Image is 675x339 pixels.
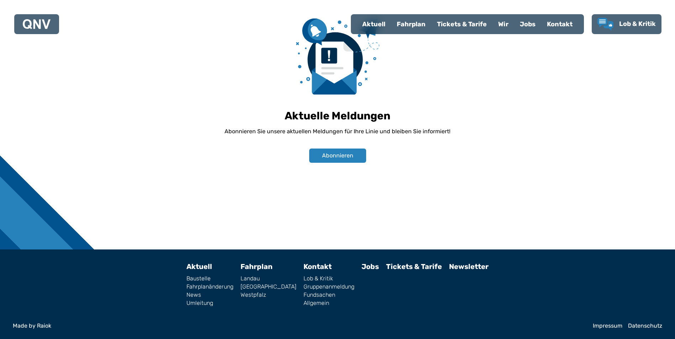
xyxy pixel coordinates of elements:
button: Abonnieren [309,149,366,163]
a: Umleitung [186,300,233,306]
a: Fahrplan [391,15,431,33]
a: Datenschutz [628,323,662,329]
a: Gruppenanmeldung [304,284,354,290]
a: Tickets & Tarife [386,262,442,271]
a: Impressum [593,323,622,329]
a: Jobs [362,262,379,271]
img: newsletter [296,18,379,95]
a: Aktuell [186,262,212,271]
h1: Aktuelle Meldungen [285,109,390,122]
a: Kontakt [541,15,578,33]
span: Abonnieren [322,151,353,160]
a: Aktuell [357,15,391,33]
a: Fundsachen [304,292,354,298]
a: Newsletter [449,262,489,271]
img: QNV Logo [23,19,51,29]
a: Tickets & Tarife [431,15,492,33]
a: Made by Raiok [13,323,587,329]
a: Westpfalz [241,292,296,298]
a: Fahrplanänderung [186,284,233,290]
a: Kontakt [304,262,332,271]
a: News [186,292,233,298]
a: Allgemein [304,300,354,306]
a: Wir [492,15,514,33]
a: Lob & Kritik [304,276,354,281]
a: Landau [241,276,296,281]
a: Baustelle [186,276,233,281]
a: Jobs [514,15,541,33]
p: Abonnieren Sie unsere aktuellen Meldungen für Ihre Linie und bleiben Sie informiert! [225,127,450,136]
a: QNV Logo [23,17,51,31]
a: Fahrplan [241,262,273,271]
a: Lob & Kritik [597,18,656,31]
a: [GEOGRAPHIC_DATA] [241,284,296,290]
span: Lob & Kritik [619,20,656,28]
